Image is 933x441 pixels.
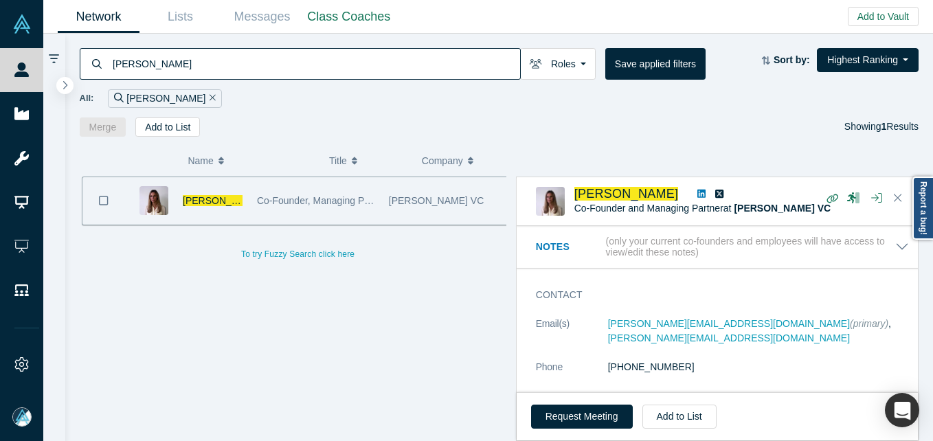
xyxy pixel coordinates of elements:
[850,318,888,329] span: (primary)
[139,186,168,215] img: Maren Bannon's Profile Image
[389,195,484,206] span: [PERSON_NAME] VC
[329,146,347,175] span: Title
[135,117,200,137] button: Add to List
[329,146,407,175] button: Title
[303,1,395,33] a: Class Coaches
[183,195,262,206] a: [PERSON_NAME]
[608,318,850,329] a: [PERSON_NAME][EMAIL_ADDRESS][DOMAIN_NAME]
[605,48,706,80] button: Save applied filters
[188,146,213,175] span: Name
[111,47,520,80] input: Search by name, title, company, summary, expertise, investment criteria or topics of focus
[257,195,390,206] span: Co-Founder, Managing Partner
[139,1,221,33] a: Lists
[188,146,315,175] button: Name
[536,288,890,302] h3: Contact
[608,317,909,346] dd: ,
[80,91,94,105] span: All:
[536,317,608,360] dt: Email(s)
[520,48,596,80] button: Roles
[844,117,919,137] div: Showing
[531,405,633,429] button: Request Meeting
[608,361,695,372] a: [PHONE_NUMBER]
[642,405,717,429] button: Add to List
[536,240,603,254] h3: Notes
[608,332,850,343] a: [PERSON_NAME][EMAIL_ADDRESS][DOMAIN_NAME]
[80,117,126,137] button: Merge
[606,236,895,259] p: (only your current co-founders and employees will have access to view/edit these notes)
[12,407,32,427] img: Mia Scott's Account
[881,121,919,132] span: Results
[422,146,463,175] span: Company
[422,146,500,175] button: Company
[58,1,139,33] a: Network
[881,121,887,132] strong: 1
[774,54,810,65] strong: Sort by:
[108,89,222,108] div: [PERSON_NAME]
[574,187,679,201] a: [PERSON_NAME]
[82,177,125,225] button: Bookmark
[888,188,908,210] button: Close
[232,245,364,263] button: To try Fuzzy Search click here
[574,203,831,214] span: Co-Founder and Managing Partner at
[817,48,919,72] button: Highest Ranking
[912,177,933,240] a: Report a bug!
[536,187,565,216] img: Maren Bannon's Profile Image
[205,91,216,106] button: Remove Filter
[12,14,32,34] img: Alchemist Vault Logo
[536,360,608,389] dt: Phone
[536,236,909,259] button: Notes (only your current co-founders and employees will have access to view/edit these notes)
[221,1,303,33] a: Messages
[848,7,919,26] button: Add to Vault
[734,203,831,214] a: [PERSON_NAME] VC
